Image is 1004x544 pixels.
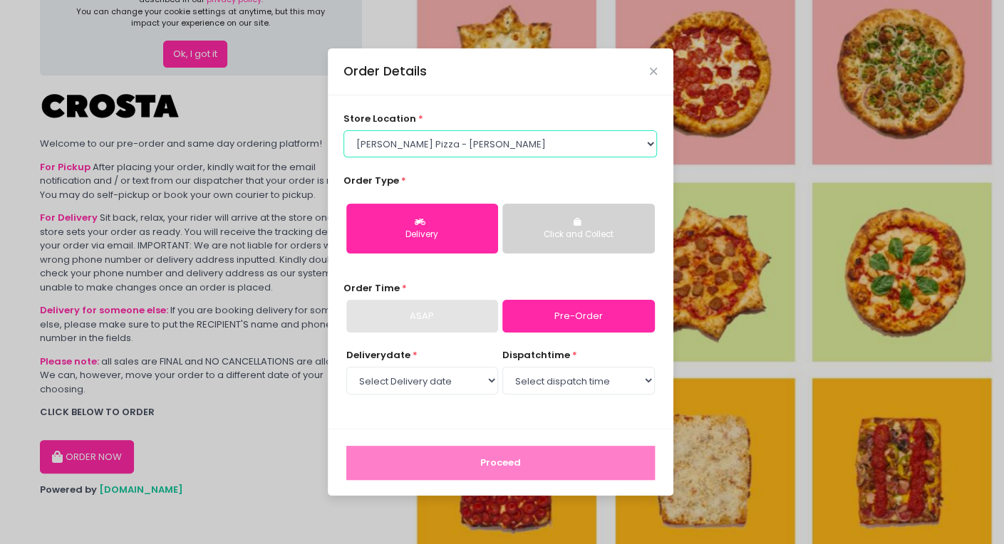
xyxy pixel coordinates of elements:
span: store location [343,112,416,125]
div: Order Details [343,62,427,80]
span: Order Type [343,174,399,187]
a: Pre-Order [502,300,654,333]
span: dispatch time [502,348,570,362]
span: Delivery date [346,348,410,362]
button: Delivery [346,204,498,253]
span: Order Time [343,281,400,295]
button: Proceed [346,446,655,480]
div: Click and Collect [512,229,644,241]
button: Click and Collect [502,204,654,253]
button: Close [650,68,657,75]
div: Delivery [356,229,488,241]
